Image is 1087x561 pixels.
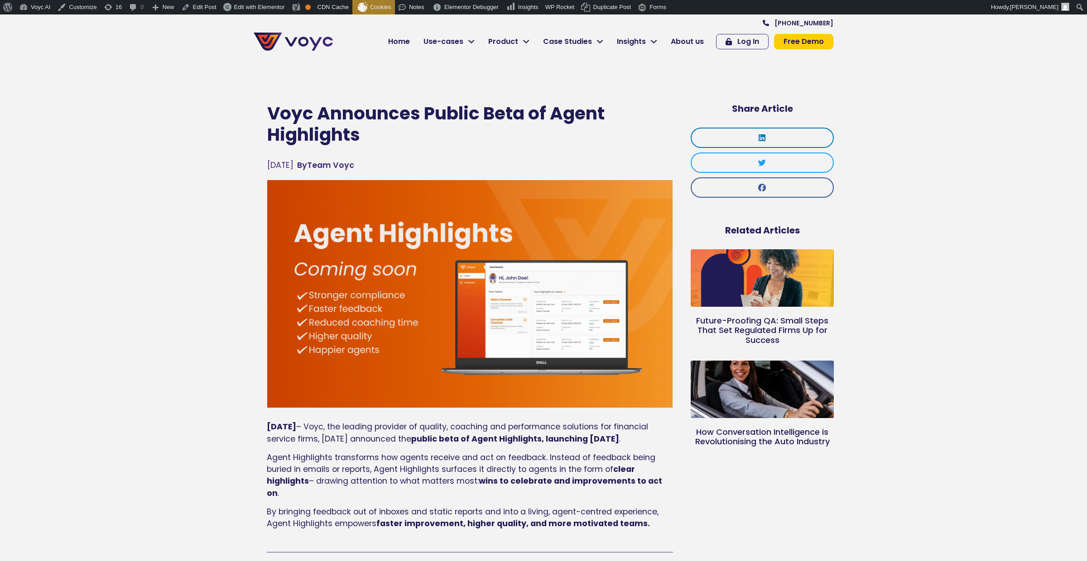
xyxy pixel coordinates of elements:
[297,160,307,171] span: By
[234,4,285,10] span: Edit with Elementor
[267,452,655,475] span: Agent Highlights transforms how agents receive and act on feedback. Instead of feedback being bur...
[690,349,834,430] img: Conversation Intelligence in the auto industry
[267,103,673,146] h1: Voyc Announces Public Beta of Agent Highlights
[774,20,833,26] span: [PHONE_NUMBER]
[763,20,833,26] a: [PHONE_NUMBER]
[691,128,834,148] div: Share on linkedin
[664,33,711,51] a: About us
[774,34,833,49] a: Free Demo
[423,36,463,47] span: Use-cases
[417,33,481,51] a: Use-cases
[267,421,296,432] b: [DATE]
[297,159,354,171] a: ByTeam Voyc
[536,33,610,51] a: Case Studies
[488,36,518,47] span: Product
[543,36,592,47] span: Case Studies
[691,103,834,114] h5: Share Article
[691,361,834,418] a: Conversation Intelligence in the auto industry
[784,38,824,45] span: Free Demo
[267,464,635,486] b: clear highlights
[1010,4,1058,10] span: [PERSON_NAME]
[737,38,759,45] span: Log In
[716,34,769,49] a: Log In
[305,5,311,10] div: OK
[267,160,293,171] time: [DATE]
[696,315,828,346] a: Future-Proofing QA: Small Steps That Set Regulated Firms Up for Success
[254,33,333,51] img: voyc-full-logo
[619,433,620,444] span: .
[267,475,662,498] b: wins to celebrate and improvements to act on
[267,506,673,530] p: By bringing feedback out of inboxes and static reports and into a living, agent-centred experienc...
[297,159,354,171] span: Team Voyc
[481,33,536,51] a: Product
[671,36,704,47] span: About us
[695,426,830,447] a: How Conversation Intelligence is Revolutionising the Auto Industry
[610,33,664,51] a: Insights
[691,177,834,198] div: Share on facebook
[376,518,650,529] strong: faster improvement, higher quality, and more motivated teams.
[617,36,646,47] span: Insights
[388,36,410,47] span: Home
[309,475,479,486] span: – drawing attention to what matters most:
[691,152,834,173] div: Share on twitter
[381,33,417,51] a: Home
[278,488,279,499] span: .
[411,433,619,444] b: public beta of Agent Highlights, launching [DATE]
[267,421,648,444] span: – Voyc, the leading provider of quality, coaching and performance solutions for financial service...
[691,225,834,236] h5: Related Articles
